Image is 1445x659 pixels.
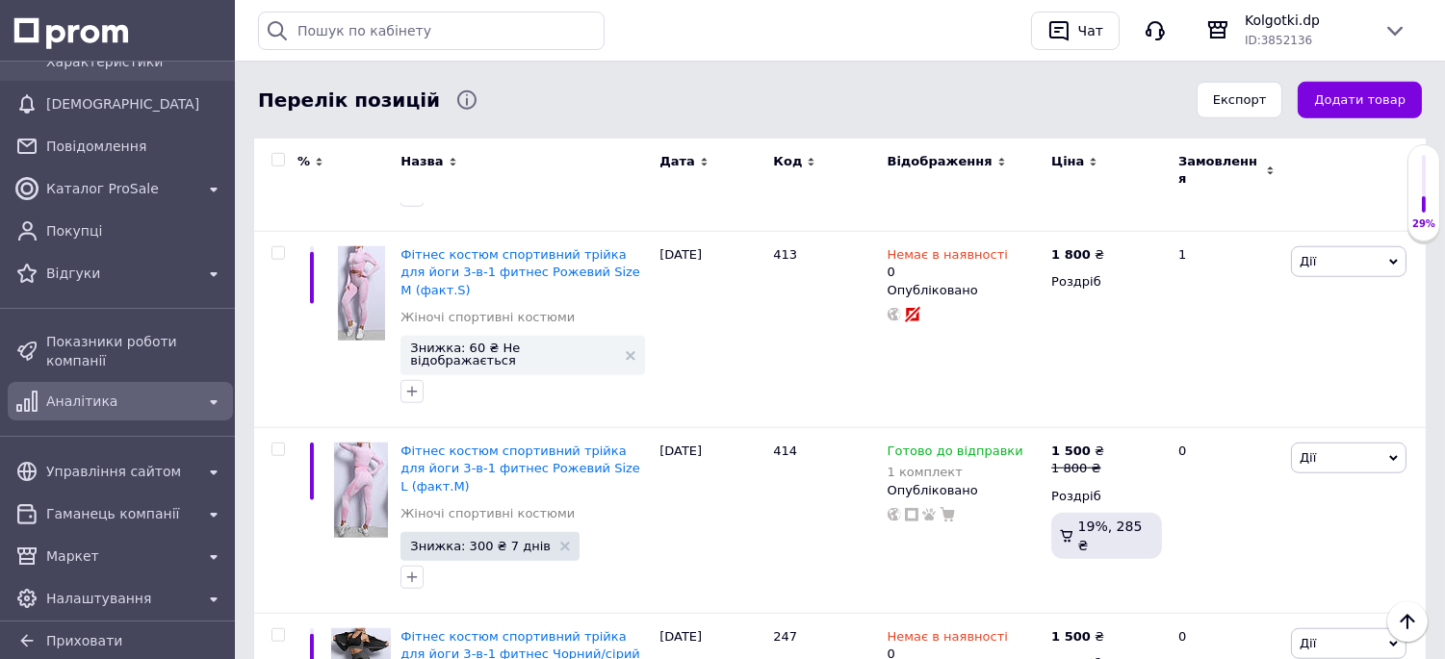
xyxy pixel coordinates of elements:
[400,505,575,522] a: Жіночі спортивні костюми
[334,443,388,538] img: Фитнес костюм спортивный тройка для йоги 3-в-1 фітнес Розовый Size L (факт.M)
[1298,82,1422,119] button: Додати товар
[1051,273,1162,291] div: Роздріб
[1300,450,1316,465] span: Дії
[1167,428,1286,614] div: 0
[400,309,575,326] a: Жіночі спортивні костюми
[258,12,605,50] input: Пошук по кабінету
[46,633,122,648] span: Приховати
[1051,460,1104,477] div: 1 800 ₴
[1051,488,1162,505] div: Роздріб
[888,246,1008,281] div: 0
[773,444,797,458] span: 414
[888,282,1043,299] div: Опубліковано
[1178,153,1261,188] span: Замовлення
[1300,636,1316,650] span: Дії
[888,444,1023,464] span: Готово до відправки
[888,465,1023,479] div: 1 комплект
[1074,16,1107,45] div: Чат
[1078,519,1143,553] span: 19%, 285 ₴
[655,232,768,428] div: [DATE]
[46,137,225,156] span: Повідомлення
[410,540,551,552] span: Знижка: 300 ₴ 7 днів
[1051,629,1091,644] b: 1 500
[1245,34,1312,47] span: ID: 3852136
[46,546,194,566] span: Маркет
[297,153,310,170] span: %
[773,153,802,170] span: Код
[1051,246,1104,264] div: ₴
[46,94,225,114] span: [DEMOGRAPHIC_DATA]
[46,462,194,481] span: Управління сайтом
[46,179,194,198] span: Каталог ProSale
[46,392,194,411] span: Аналітика
[888,247,1008,267] span: Немає в наявності
[1387,601,1428,642] button: Наверх
[400,247,640,296] a: Фітнес костюм спортивний трійка для йоги 3-в-1 фитнес Рожевий Size М (факт.S)
[1167,232,1286,428] div: 1
[410,342,616,367] span: Знижка: 60 ₴ Не відображається
[773,629,797,644] span: 247
[1051,443,1104,460] div: ₴
[338,246,385,341] img: Фитнес костюм спортивный тройка для йоги 3-в-1 фітнес Розовый Size M (факт.S)
[1300,254,1316,268] span: Дії
[1051,628,1104,646] div: ₴
[888,153,993,170] span: Відображення
[1051,444,1091,458] b: 1 500
[46,264,194,283] span: Відгуки
[46,504,194,523] span: Гаманець компанії
[888,482,1043,499] div: Опубліковано
[1408,217,1439,231] div: 29%
[659,153,695,170] span: Дата
[400,153,443,170] span: Назва
[655,428,768,614] div: [DATE]
[1051,247,1091,262] b: 1 800
[258,87,440,114] span: Перелік позицій
[1051,153,1084,170] span: Ціна
[1197,82,1283,119] button: Експорт
[773,247,797,262] span: 413
[46,221,225,241] span: Покупці
[400,444,640,493] a: Фітнес костюм спортивний трійка для йоги 3-в-1 фитнес Рожевий Size L (факт.M)
[1245,11,1368,30] span: Kolgotki.dp
[46,589,194,608] span: Налаштування
[1031,12,1120,50] button: Чат
[46,332,225,370] span: Показники роботи компанії
[46,52,225,71] span: Характеристики
[888,629,1008,649] span: Немає в наявності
